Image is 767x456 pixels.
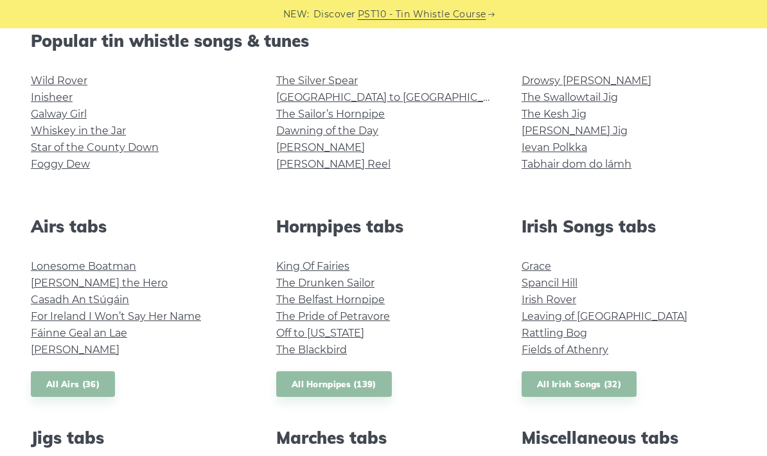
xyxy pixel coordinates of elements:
[31,141,159,153] a: Star of the County Down
[31,31,736,51] h2: Popular tin whistle songs & tunes
[276,75,358,87] a: The Silver Spear
[522,428,736,448] h2: Miscellaneous tabs
[522,158,631,170] a: Tabhair dom do lámh
[522,91,618,103] a: The Swallowtail Jig
[31,260,136,272] a: Lonesome Boatman
[31,125,126,137] a: Whiskey in the Jar
[31,294,129,306] a: Casadh An tSúgáin
[522,141,587,153] a: Ievan Polkka
[522,277,577,289] a: Spancil Hill
[276,91,513,103] a: [GEOGRAPHIC_DATA] to [GEOGRAPHIC_DATA]
[31,327,127,339] a: Fáinne Geal an Lae
[31,310,201,322] a: For Ireland I Won’t Say Her Name
[283,7,310,22] span: NEW:
[31,75,87,87] a: Wild Rover
[31,428,245,448] h2: Jigs tabs
[31,91,73,103] a: Inisheer
[276,294,385,306] a: The Belfast Hornpipe
[313,7,356,22] span: Discover
[522,216,736,236] h2: Irish Songs tabs
[31,344,119,356] a: [PERSON_NAME]
[276,141,365,153] a: [PERSON_NAME]
[276,108,385,120] a: The Sailor’s Hornpipe
[522,294,576,306] a: Irish Rover
[276,216,491,236] h2: Hornpipes tabs
[276,428,491,448] h2: Marches tabs
[522,327,587,339] a: Rattling Bog
[276,310,390,322] a: The Pride of Petravore
[31,158,90,170] a: Foggy Dew
[31,371,115,398] a: All Airs (36)
[276,371,392,398] a: All Hornpipes (139)
[276,344,347,356] a: The Blackbird
[522,310,687,322] a: Leaving of [GEOGRAPHIC_DATA]
[276,327,364,339] a: Off to [US_STATE]
[522,371,637,398] a: All Irish Songs (32)
[276,158,391,170] a: [PERSON_NAME] Reel
[522,260,551,272] a: Grace
[31,216,245,236] h2: Airs tabs
[276,260,349,272] a: King Of Fairies
[358,7,486,22] a: PST10 - Tin Whistle Course
[276,277,375,289] a: The Drunken Sailor
[31,277,168,289] a: [PERSON_NAME] the Hero
[522,344,608,356] a: Fields of Athenry
[276,125,378,137] a: Dawning of the Day
[31,108,87,120] a: Galway Girl
[522,75,651,87] a: Drowsy [PERSON_NAME]
[522,108,586,120] a: The Kesh Jig
[522,125,628,137] a: [PERSON_NAME] Jig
